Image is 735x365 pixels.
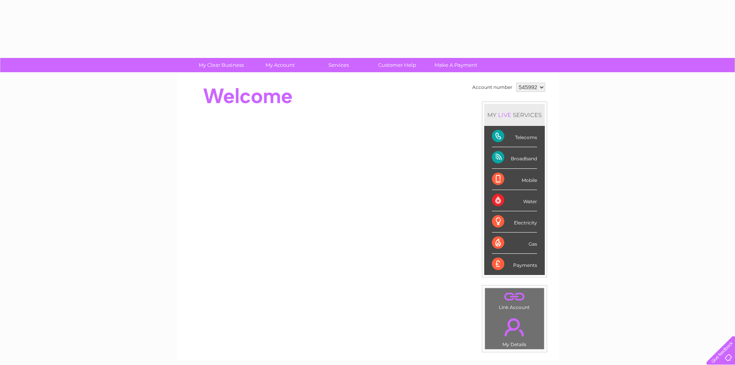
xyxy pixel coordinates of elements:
[492,147,537,168] div: Broadband
[492,126,537,147] div: Telecoms
[492,190,537,211] div: Water
[484,104,545,126] div: MY SERVICES
[424,58,488,72] a: Make A Payment
[487,314,542,341] a: .
[485,312,544,350] td: My Details
[470,81,514,94] td: Account number
[497,111,513,119] div: LIVE
[307,58,370,72] a: Services
[485,288,544,312] td: Link Account
[492,169,537,190] div: Mobile
[248,58,312,72] a: My Account
[492,211,537,233] div: Electricity
[365,58,429,72] a: Customer Help
[189,58,253,72] a: My Clear Business
[492,233,537,254] div: Gas
[492,254,537,275] div: Payments
[487,290,542,304] a: .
